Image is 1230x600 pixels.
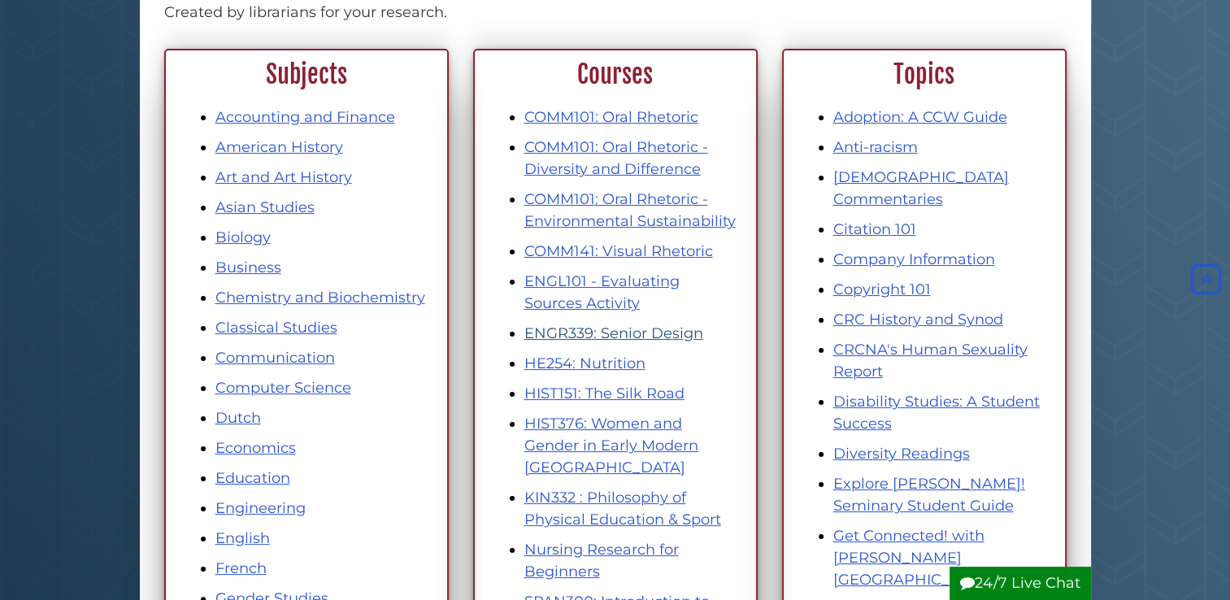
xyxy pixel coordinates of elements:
a: CRC History and Synod [833,311,1003,328]
a: Dutch [215,409,261,427]
h2: Courses [484,59,747,90]
a: KIN332 : Philosophy of Physical Education & Sport [524,489,721,528]
a: American History [215,138,343,156]
a: Company Information [833,250,995,268]
a: COMM141: Visual Rhetoric [524,242,713,260]
a: Communication [215,349,335,367]
a: Chemistry and Biochemistry [215,289,425,307]
a: Disability Studies: A Student Success [833,393,1040,433]
a: Diversity Readings [833,445,970,463]
a: ENGR339: Senior Design [524,324,703,342]
a: Engineering [215,499,306,517]
a: ENGL101 - Evaluating Sources Activity [524,272,680,312]
a: Citation 101 [833,220,916,238]
a: [DEMOGRAPHIC_DATA] Commentaries [833,168,1009,208]
a: COMM101: Oral Rhetoric - Environmental Sustainability [524,190,736,230]
a: Explore [PERSON_NAME]! Seminary Student Guide [833,475,1025,515]
a: Asian Studies [215,198,315,216]
a: Back to Top [1187,271,1226,289]
a: Biology [215,228,271,246]
h2: Subjects [175,59,438,90]
button: 24/7 Live Chat [950,567,1091,600]
a: COMM101: Oral Rhetoric [524,108,698,126]
a: COMM101: Oral Rhetoric - Diversity and Difference [524,138,708,178]
a: Computer Science [215,379,351,397]
a: Accounting and Finance [215,108,395,126]
a: CRCNA's Human Sexuality Report [833,341,1028,380]
a: Anti-racism [833,138,918,156]
a: Education [215,469,290,487]
a: Nursing Research for Beginners [524,541,679,580]
a: Adoption: A CCW Guide [833,108,1007,126]
a: Art and Art History [215,168,352,186]
a: HIST376: Women and Gender in Early Modern [GEOGRAPHIC_DATA] [524,415,698,476]
a: Classical Studies [215,319,337,337]
a: Get Connected! with [PERSON_NAME][GEOGRAPHIC_DATA] [833,527,994,589]
a: Economics [215,439,296,457]
a: HIST151: The Silk Road [524,385,685,402]
a: French [215,559,267,577]
a: HE254: Nutrition [524,354,645,372]
span: Created by librarians for your research. [164,3,447,21]
a: English [215,529,270,547]
a: Business [215,259,281,276]
a: Copyright 101 [833,280,931,298]
h2: Topics [793,59,1056,90]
